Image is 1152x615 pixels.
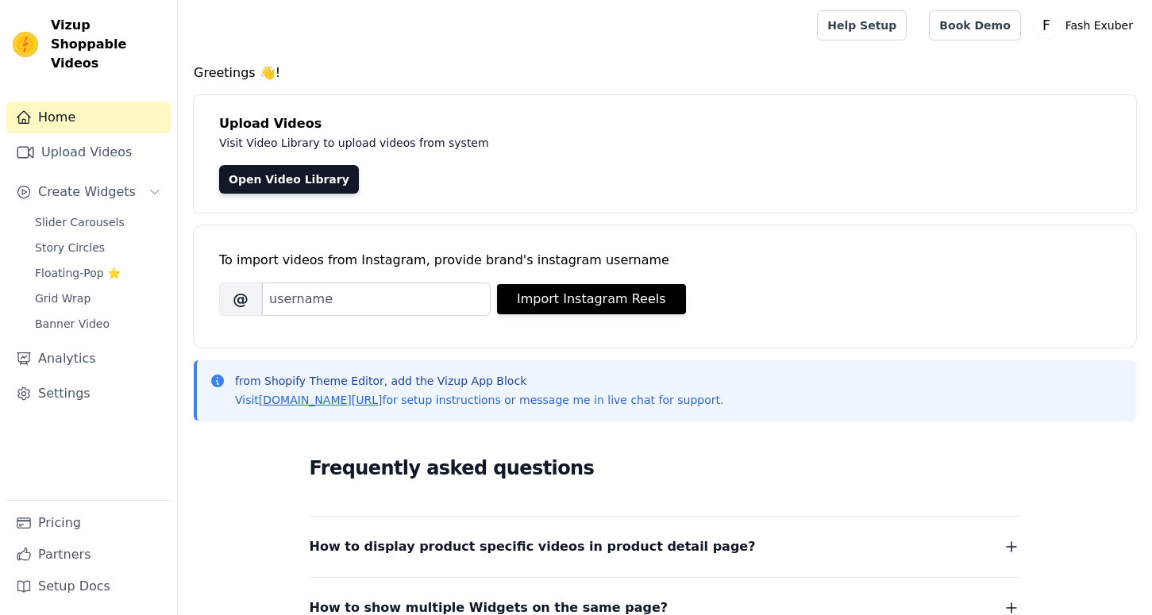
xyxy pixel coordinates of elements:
a: Floating-Pop ⭐ [25,262,171,284]
p: Visit for setup instructions or message me in live chat for support. [235,392,723,408]
a: Pricing [6,507,171,539]
span: Floating-Pop ⭐ [35,265,121,281]
span: @ [219,283,262,316]
p: from Shopify Theme Editor, add the Vizup App Block [235,373,723,389]
span: Vizup Shoppable Videos [51,16,164,73]
a: Slider Carousels [25,211,171,233]
img: Vizup [13,32,38,57]
a: Book Demo [929,10,1020,40]
span: Grid Wrap [35,290,91,306]
div: To import videos from Instagram, provide brand's instagram username [219,251,1111,270]
text: F [1042,17,1050,33]
a: Grid Wrap [25,287,171,309]
span: Slider Carousels [35,214,125,230]
a: Story Circles [25,236,171,259]
span: How to display product specific videos in product detail page? [310,536,756,558]
a: Help Setup [817,10,907,40]
a: Settings [6,378,171,409]
a: Open Video Library [219,165,359,194]
h4: Upload Videos [219,114,1111,133]
input: username [262,283,491,316]
h2: Frequently asked questions [310,452,1021,484]
button: Create Widgets [6,176,171,208]
span: Story Circles [35,240,105,256]
a: Home [6,102,171,133]
button: F Fash Exuber [1034,11,1139,40]
a: Analytics [6,343,171,375]
h4: Greetings 👋! [194,63,1136,83]
a: [DOMAIN_NAME][URL] [259,394,383,406]
span: Create Widgets [38,183,136,202]
p: Fash Exuber [1059,11,1139,40]
button: How to display product specific videos in product detail page? [310,536,1021,558]
a: Upload Videos [6,136,171,168]
span: Banner Video [35,316,110,332]
a: Partners [6,539,171,571]
a: Setup Docs [6,571,171,602]
p: Visit Video Library to upload videos from system [219,133,930,152]
button: Import Instagram Reels [497,284,686,314]
a: Banner Video [25,313,171,335]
